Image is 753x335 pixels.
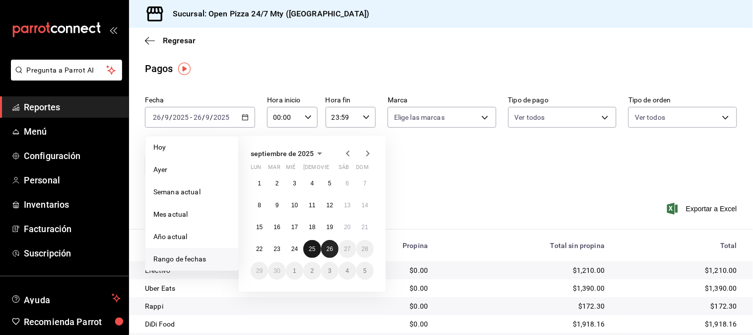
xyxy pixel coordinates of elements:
[268,174,285,192] button: 2 de septiembre de 2025
[268,240,285,258] button: 23 de septiembre de 2025
[258,180,261,187] abbr: 1 de septiembre de 2025
[251,164,261,174] abbr: lunes
[286,196,303,214] button: 10 de septiembre de 2025
[27,65,107,76] span: Pregunta a Parrot AI
[7,72,122,83] a: Pregunta a Parrot AI
[444,265,605,275] div: $1,210.00
[256,267,263,274] abbr: 29 de septiembre de 2025
[321,196,339,214] button: 12 de septiembre de 2025
[24,222,121,236] span: Facturación
[362,202,368,209] abbr: 14 de septiembre de 2025
[620,319,737,329] div: $1,918.16
[321,262,339,280] button: 3 de octubre de 2025
[444,242,605,250] div: Total sin propina
[620,265,737,275] div: $1,210.00
[275,202,279,209] abbr: 9 de septiembre de 2025
[303,196,321,214] button: 11 de septiembre de 2025
[303,164,362,174] abbr: jueves
[165,8,369,20] h3: Sucursal: Open Pizza 24/7 Mty ([GEOGRAPHIC_DATA])
[321,240,339,258] button: 26 de septiembre de 2025
[444,319,605,329] div: $1,918.16
[635,112,665,122] span: Ver todos
[303,262,321,280] button: 2 de octubre de 2025
[153,142,230,153] span: Hoy
[291,202,298,209] abbr: 10 de septiembre de 2025
[388,97,496,104] label: Marca
[339,262,356,280] button: 4 de octubre de 2025
[164,113,169,121] input: --
[444,301,605,311] div: $172.30
[145,319,324,329] div: DiDi Food
[178,63,191,75] img: Tooltip marker
[328,180,332,187] abbr: 5 de septiembre de 2025
[190,113,192,121] span: -
[339,174,356,192] button: 6 de septiembre de 2025
[274,246,280,252] abbr: 23 de septiembre de 2025
[163,36,196,45] span: Regresar
[327,202,333,209] abbr: 12 de septiembre de 2025
[172,113,189,121] input: ----
[286,164,295,174] abbr: miércoles
[328,267,332,274] abbr: 3 de octubre de 2025
[210,113,213,121] span: /
[24,149,121,163] span: Configuración
[251,148,326,160] button: septiembre de 2025
[251,150,314,158] span: septiembre de 2025
[267,97,317,104] label: Hora inicio
[309,202,315,209] abbr: 11 de septiembre de 2025
[153,187,230,197] span: Semana actual
[363,267,367,274] abbr: 5 de octubre de 2025
[256,246,263,252] abbr: 22 de septiembre de 2025
[153,165,230,175] span: Ayer
[356,196,374,214] button: 14 de septiembre de 2025
[362,224,368,231] abbr: 21 de septiembre de 2025
[145,36,196,45] button: Regresar
[356,174,374,192] button: 7 de septiembre de 2025
[669,203,737,215] button: Exportar a Excel
[145,97,255,104] label: Fecha
[268,164,280,174] abbr: martes
[109,26,117,34] button: open_drawer_menu
[363,180,367,187] abbr: 7 de septiembre de 2025
[362,246,368,252] abbr: 28 de septiembre de 2025
[251,262,268,280] button: 29 de septiembre de 2025
[24,247,121,260] span: Suscripción
[345,267,349,274] abbr: 4 de octubre de 2025
[339,164,349,174] abbr: sábado
[356,240,374,258] button: 28 de septiembre de 2025
[620,283,737,293] div: $1,390.00
[145,61,173,76] div: Pagos
[268,262,285,280] button: 30 de septiembre de 2025
[251,218,268,236] button: 15 de septiembre de 2025
[344,202,350,209] abbr: 13 de septiembre de 2025
[303,174,321,192] button: 4 de septiembre de 2025
[311,267,314,274] abbr: 2 de octubre de 2025
[251,240,268,258] button: 22 de septiembre de 2025
[274,267,280,274] abbr: 30 de septiembre de 2025
[145,301,324,311] div: Rappi
[275,180,279,187] abbr: 2 de septiembre de 2025
[321,218,339,236] button: 19 de septiembre de 2025
[24,198,121,211] span: Inventarios
[394,112,445,122] span: Elige las marcas
[213,113,230,121] input: ----
[286,240,303,258] button: 24 de septiembre de 2025
[356,262,374,280] button: 5 de octubre de 2025
[286,262,303,280] button: 1 de octubre de 2025
[145,283,324,293] div: Uber Eats
[620,301,737,311] div: $172.30
[309,224,315,231] abbr: 18 de septiembre de 2025
[344,224,350,231] abbr: 20 de septiembre de 2025
[169,113,172,121] span: /
[291,224,298,231] abbr: 17 de septiembre de 2025
[251,196,268,214] button: 8 de septiembre de 2025
[339,240,356,258] button: 27 de septiembre de 2025
[11,60,122,81] button: Pregunta a Parrot AI
[293,180,296,187] abbr: 3 de septiembre de 2025
[344,246,350,252] abbr: 27 de septiembre de 2025
[345,180,349,187] abbr: 6 de septiembre de 2025
[268,218,285,236] button: 16 de septiembre de 2025
[327,224,333,231] abbr: 19 de septiembre de 2025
